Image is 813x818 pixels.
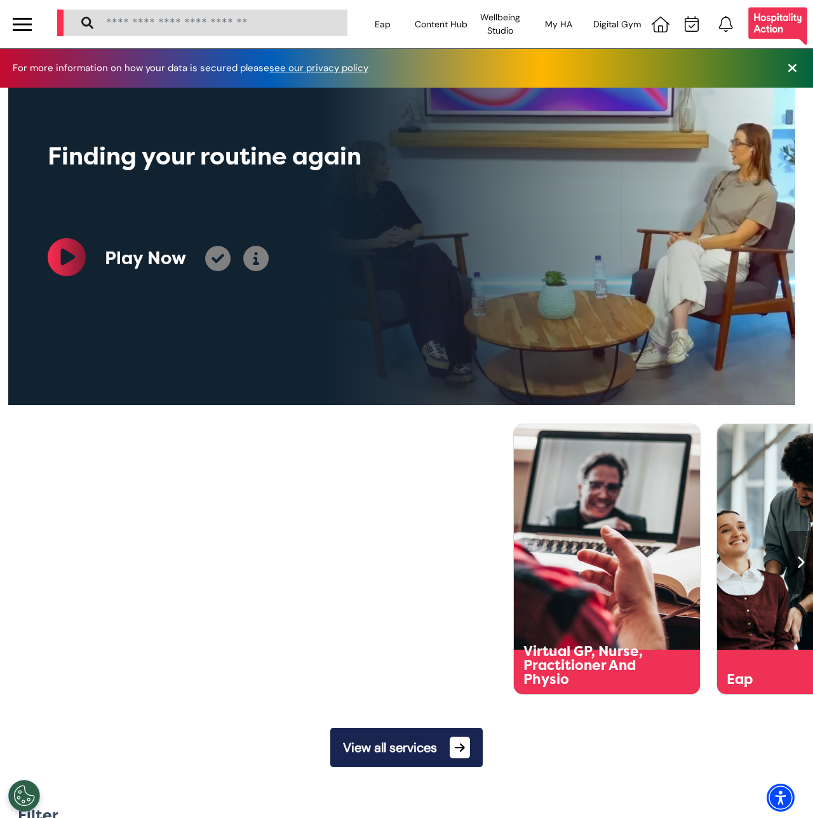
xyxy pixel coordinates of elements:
[523,645,654,687] div: Virtual GP, Nurse, Practitioner And Physio
[330,728,483,767] button: View all services
[354,6,412,42] div: Eap
[48,138,481,175] div: Finding your routine again
[8,780,40,812] button: Open Preferences
[471,6,529,42] div: Wellbeing Studio
[588,6,647,42] div: Digital Gym
[529,6,588,42] div: My HA
[269,62,368,74] a: see our privacy policy
[13,64,381,73] div: For more information on how your data is secured please
[105,245,186,272] div: Play Now
[412,6,471,42] div: Content Hub
[767,784,795,812] div: Accessibility Menu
